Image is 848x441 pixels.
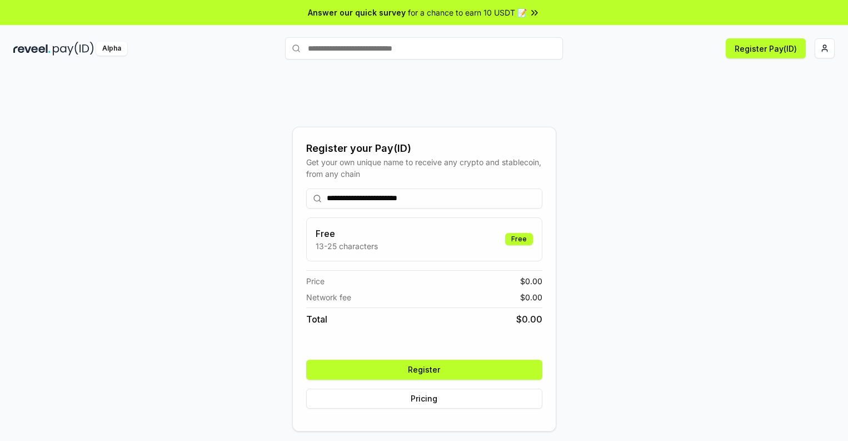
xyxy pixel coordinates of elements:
[306,360,542,380] button: Register
[316,227,378,240] h3: Free
[53,42,94,56] img: pay_id
[96,42,127,56] div: Alpha
[408,7,527,18] span: for a chance to earn 10 USDT 📝
[306,313,327,326] span: Total
[516,313,542,326] span: $ 0.00
[306,141,542,156] div: Register your Pay(ID)
[13,42,51,56] img: reveel_dark
[316,240,378,252] p: 13-25 characters
[306,156,542,180] div: Get your own unique name to receive any crypto and stablecoin, from any chain
[505,233,533,245] div: Free
[520,291,542,303] span: $ 0.00
[306,275,325,287] span: Price
[306,389,542,409] button: Pricing
[520,275,542,287] span: $ 0.00
[726,38,806,58] button: Register Pay(ID)
[306,291,351,303] span: Network fee
[308,7,406,18] span: Answer our quick survey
